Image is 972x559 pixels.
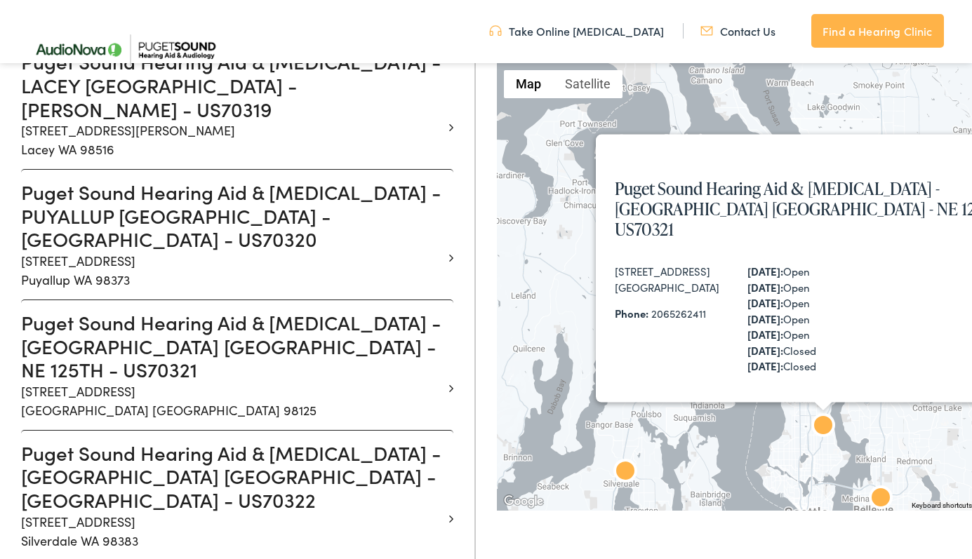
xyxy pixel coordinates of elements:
[489,23,502,39] img: utility icon
[21,50,443,159] a: Puget Sound Hearing Aid & [MEDICAL_DATA] - LACEY [GEOGRAPHIC_DATA] - [PERSON_NAME] - US70319 [STR...
[21,50,443,121] h3: Puget Sound Hearing Aid & [MEDICAL_DATA] - LACEY [GEOGRAPHIC_DATA] - [PERSON_NAME] - US70319
[700,23,713,39] img: utility icon
[489,23,664,39] a: Take Online [MEDICAL_DATA]
[21,311,443,419] a: Puget Sound Hearing Aid & [MEDICAL_DATA] - [GEOGRAPHIC_DATA] [GEOGRAPHIC_DATA] - NE 125TH - US703...
[811,14,943,48] a: Find a Hearing Clinic
[21,251,443,289] p: [STREET_ADDRESS] Puyallup WA 98373
[21,121,443,159] p: [STREET_ADDRESS][PERSON_NAME] Lacey WA 98516
[21,441,443,512] h3: Puget Sound Hearing Aid & [MEDICAL_DATA] - [GEOGRAPHIC_DATA] [GEOGRAPHIC_DATA] - [GEOGRAPHIC_DATA...
[21,441,443,550] a: Puget Sound Hearing Aid & [MEDICAL_DATA] - [GEOGRAPHIC_DATA] [GEOGRAPHIC_DATA] - [GEOGRAPHIC_DATA...
[21,180,443,289] a: Puget Sound Hearing Aid & [MEDICAL_DATA] - PUYALLUP [GEOGRAPHIC_DATA] - [GEOGRAPHIC_DATA] - US703...
[21,311,443,382] h3: Puget Sound Hearing Aid & [MEDICAL_DATA] - [GEOGRAPHIC_DATA] [GEOGRAPHIC_DATA] - NE 125TH - US70321
[700,23,775,39] a: Contact Us
[21,512,443,550] p: [STREET_ADDRESS] Silverdale WA 98383
[21,180,443,251] h3: Puget Sound Hearing Aid & [MEDICAL_DATA] - PUYALLUP [GEOGRAPHIC_DATA] - [GEOGRAPHIC_DATA] - US70320
[21,382,443,419] p: [STREET_ADDRESS] [GEOGRAPHIC_DATA] [GEOGRAPHIC_DATA] 98125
